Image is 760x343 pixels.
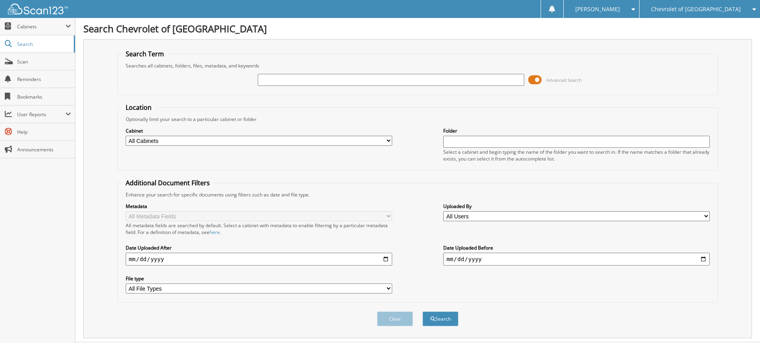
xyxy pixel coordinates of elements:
[122,116,714,123] div: Optionally limit your search to a particular cabinet or folder
[126,203,392,210] label: Metadata
[126,275,392,282] label: File type
[83,22,752,35] h1: Search Chevrolet of [GEOGRAPHIC_DATA]
[122,178,214,187] legend: Additional Document Filters
[443,244,710,251] label: Date Uploaded Before
[17,93,71,100] span: Bookmarks
[17,129,71,135] span: Help
[443,149,710,162] div: Select a cabinet and begin typing the name of the folder you want to search in. If the name match...
[651,7,741,12] span: Chevrolet of [GEOGRAPHIC_DATA]
[126,222,392,236] div: All metadata fields are searched by default. Select a cabinet with metadata to enable filtering b...
[443,253,710,266] input: end
[17,41,70,48] span: Search
[122,50,168,58] legend: Search Term
[17,58,71,65] span: Scan
[126,244,392,251] label: Date Uploaded After
[17,146,71,153] span: Announcements
[546,77,582,83] span: Advanced Search
[575,7,620,12] span: [PERSON_NAME]
[8,4,68,14] img: scan123-logo-white.svg
[443,203,710,210] label: Uploaded By
[122,191,714,198] div: Enhance your search for specific documents using filters such as date and file type.
[126,127,392,134] label: Cabinet
[122,62,714,69] div: Searches all cabinets, folders, files, metadata, and keywords
[17,111,65,118] span: User Reports
[377,311,413,326] button: Clear
[122,103,156,112] legend: Location
[17,23,65,30] span: Cabinets
[17,76,71,83] span: Reminders
[209,229,220,236] a: here
[422,311,458,326] button: Search
[443,127,710,134] label: Folder
[126,253,392,266] input: start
